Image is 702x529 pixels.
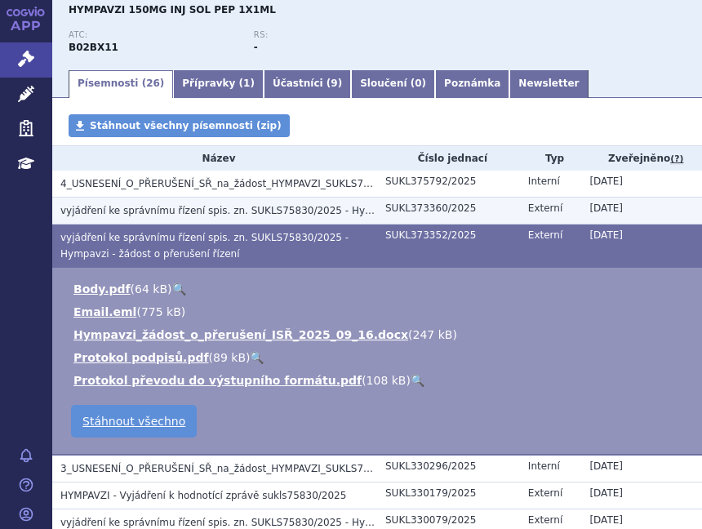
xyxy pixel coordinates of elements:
[528,202,562,214] span: Externí
[377,482,520,509] td: SUKL330179/2025
[581,482,702,509] td: [DATE]
[60,205,531,216] span: vyjádření ke správnímu řízení spis. zn. SUKLS75830/2025 - Hympavzi - žádost o přerušení řízení
[73,374,362,387] a: Protokol převodu do výstupního formátu.pdf
[69,70,173,98] a: Písemnosti (26)
[60,232,349,260] span: vyjádření ke správnímu řízení spis. zn. SUKLS75830/2025 - Hympavzi - žádost o přerušení řízení
[173,70,264,98] a: Přípravky (1)
[254,42,258,53] strong: -
[73,281,686,297] li: ( )
[60,517,531,528] span: vyjádření ke správnímu řízení spis. zn. SUKLS75830/2025 - Hympavzi - žádost o přerušení řízení
[60,178,418,189] span: 4_USNESENÍ_O_PŘERUŠENÍ_SŘ_na_žádost_HYMPAVZI_SUKLS75830_2025
[435,70,509,98] a: Poznámka
[351,70,435,98] a: Sloučení (0)
[670,153,683,165] abbr: (?)
[528,460,560,472] span: Interní
[141,305,181,318] span: 775 kB
[135,282,167,296] span: 64 kB
[73,305,136,318] a: Email.eml
[581,224,702,268] td: [DATE]
[69,30,238,40] p: ATC:
[73,328,408,341] a: Hympavzi_žádost_o_přerušení_ISŘ_2025_09_16.docx
[69,42,118,53] strong: MARSTACIMAB
[73,327,686,343] li: ( )
[73,372,686,389] li: ( )
[377,198,520,224] td: SUKL373360/2025
[73,304,686,320] li: ( )
[172,282,186,296] a: 🔍
[73,349,686,366] li: ( )
[254,30,423,40] p: RS:
[69,114,290,137] a: Stáhnout všechny písemnosti (zip)
[250,351,264,364] a: 🔍
[52,146,377,171] th: Název
[90,120,282,131] span: Stáhnout všechny písemnosti (zip)
[520,146,582,171] th: Typ
[509,70,588,98] a: Newsletter
[60,463,418,474] span: 3_USNESENÍ_O_PŘERUŠENÍ_SŘ_na_žádost_HYMPAVZI_SUKLS75830_2025
[581,146,702,171] th: Zveřejněno
[69,4,276,16] span: HYMPAVZI 150MG INJ SOL PEP 1X1ML
[367,374,407,387] span: 108 kB
[411,374,424,387] a: 🔍
[71,405,197,438] a: Stáhnout všechno
[581,455,702,482] td: [DATE]
[243,78,250,89] span: 1
[528,514,562,526] span: Externí
[264,70,351,98] a: Účastníci (9)
[377,224,520,268] td: SUKL373352/2025
[581,198,702,224] td: [DATE]
[581,171,702,198] td: [DATE]
[146,78,160,89] span: 26
[377,146,520,171] th: Číslo jednací
[377,171,520,198] td: SUKL375792/2025
[73,282,131,296] a: Body.pdf
[528,176,560,187] span: Interní
[528,229,562,241] span: Externí
[415,78,421,89] span: 0
[413,328,453,341] span: 247 kB
[331,78,337,89] span: 9
[73,351,209,364] a: Protokol podpisů.pdf
[213,351,246,364] span: 89 kB
[60,490,346,501] span: HYMPAVZI - Vyjádření k hodnotící zprávě sukls75830/2025
[377,455,520,482] td: SUKL330296/2025
[528,487,562,499] span: Externí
